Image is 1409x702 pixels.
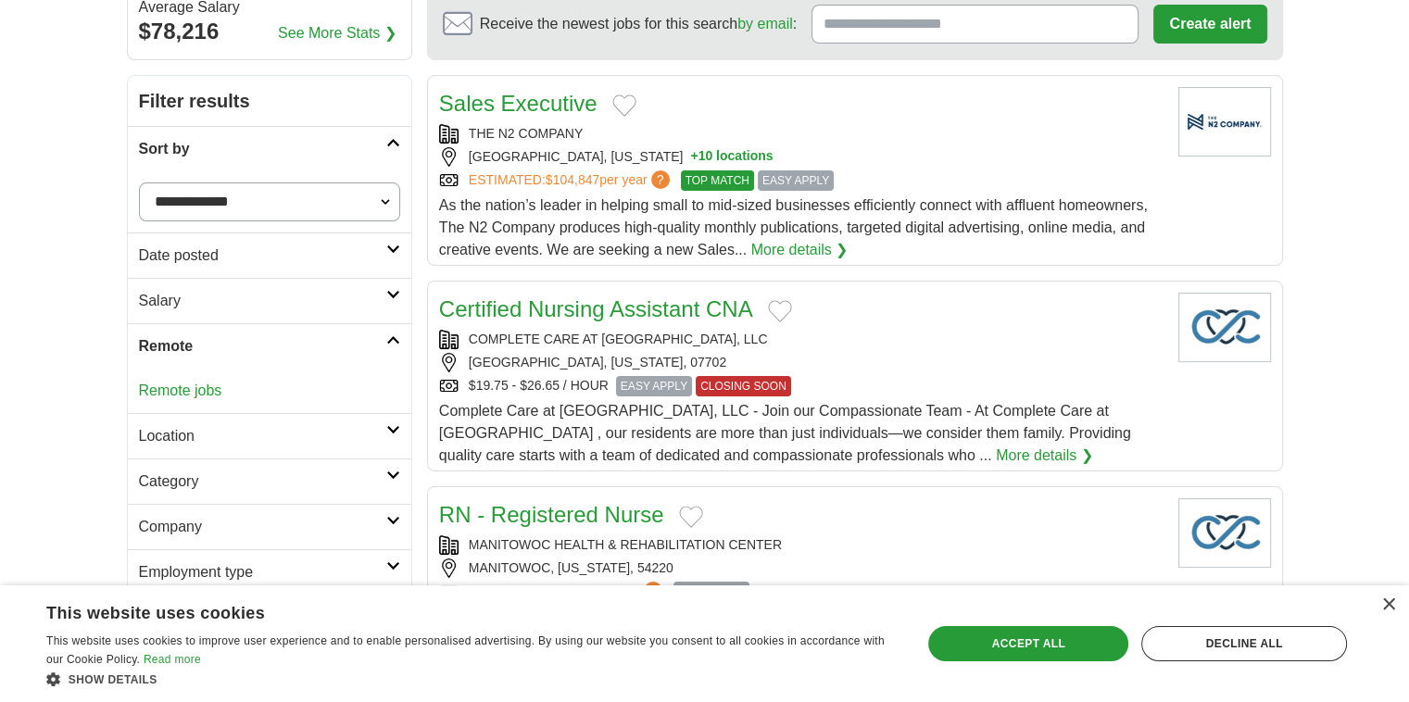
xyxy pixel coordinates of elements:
div: Decline all [1141,626,1347,661]
h2: Location [139,425,386,447]
img: Company logo [1178,293,1271,362]
h2: Category [139,470,386,493]
span: This website uses cookies to improve user experience and to enable personalised advertising. By u... [46,634,885,666]
img: Company logo [1178,87,1271,157]
a: ESTIMATED:$73,605per year? [469,582,666,602]
span: TOP MATCH [681,170,754,191]
a: Location [128,413,411,458]
span: Receive the newest jobs for this search : [480,13,797,35]
span: + [690,147,698,167]
a: Company [128,504,411,549]
div: Close [1381,598,1395,612]
a: More details ❯ [751,239,849,261]
a: Sales Executive [439,91,598,116]
button: Add to favorite jobs [679,506,703,528]
div: $78,216 [139,15,400,48]
span: ? [651,170,670,189]
h2: Employment type [139,561,386,583]
div: COMPLETE CARE AT [GEOGRAPHIC_DATA], LLC [439,330,1164,349]
a: Salary [128,278,411,323]
a: RN - Registered Nurse [439,502,664,527]
a: See More Stats ❯ [278,22,396,44]
a: by email [737,16,793,31]
div: [GEOGRAPHIC_DATA], [US_STATE] [439,147,1164,167]
a: Certified Nursing Assistant CNA [439,296,753,321]
div: This website uses cookies [46,596,849,624]
span: Complete Care at [GEOGRAPHIC_DATA], LLC - Join our Compassionate Team - At Complete Care at [GEOG... [439,403,1131,463]
h2: Date posted [139,244,386,267]
span: As the nation’s leader in helping small to mid-sized businesses efficiently connect with affluent... [439,197,1148,257]
span: Show details [69,673,157,686]
img: Company logo [1178,498,1271,568]
button: Add to favorite jobs [768,300,792,322]
span: EASY APPLY [673,582,749,602]
h2: Sort by [139,138,386,160]
h2: Company [139,516,386,538]
a: Read more, opens a new window [144,653,201,666]
span: $73,605 [546,583,593,598]
div: Accept all [928,626,1128,661]
button: +10 locations [690,147,773,167]
a: Sort by [128,126,411,171]
a: Date posted [128,232,411,278]
h2: Salary [139,290,386,312]
a: ESTIMATED:$104,847per year? [469,170,673,191]
span: ? [644,582,662,600]
h2: Filter results [128,76,411,126]
div: THE N2 COMPANY [439,124,1164,144]
a: Category [128,458,411,504]
h2: Remote [139,335,386,357]
button: Create alert [1153,5,1266,44]
div: $19.75 - $26.65 / HOUR [439,376,1164,396]
a: More details ❯ [996,445,1093,467]
div: Show details [46,670,896,688]
a: Employment type [128,549,411,595]
span: $104,847 [546,172,599,187]
span: CLOSING SOON [696,376,791,396]
div: MANITOWOC, [US_STATE], 54220 [439,558,1164,578]
a: Remote jobs [139,382,222,398]
button: Add to favorite jobs [612,94,636,117]
div: [GEOGRAPHIC_DATA], [US_STATE], 07702 [439,353,1164,372]
div: MANITOWOC HEALTH & REHABILITATION CENTER [439,535,1164,555]
span: EASY APPLY [758,170,834,191]
a: Remote [128,323,411,369]
span: EASY APPLY [616,376,692,396]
